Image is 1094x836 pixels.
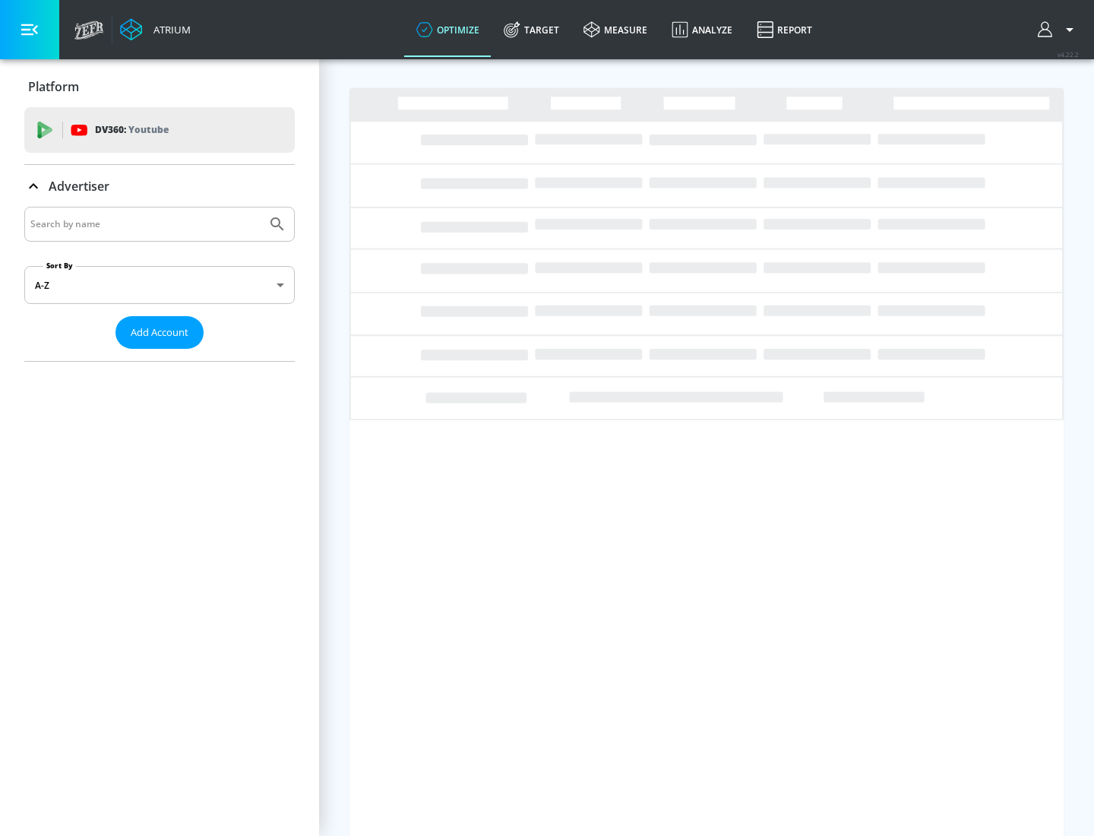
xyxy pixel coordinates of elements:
p: Platform [28,78,79,95]
div: Atrium [147,23,191,36]
div: Platform [24,65,295,108]
a: Report [745,2,824,57]
label: Sort By [43,261,76,271]
p: Advertiser [49,178,109,195]
a: Atrium [120,18,191,41]
p: DV360: [95,122,169,138]
button: Add Account [115,316,204,349]
a: measure [571,2,659,57]
div: Advertiser [24,207,295,361]
div: A-Z [24,266,295,304]
span: v 4.22.2 [1058,50,1079,59]
nav: list of Advertiser [24,349,295,361]
input: Search by name [30,214,261,234]
div: DV360: Youtube [24,107,295,153]
a: optimize [404,2,492,57]
span: Add Account [131,324,188,341]
a: Target [492,2,571,57]
div: Advertiser [24,165,295,207]
a: Analyze [659,2,745,57]
p: Youtube [128,122,169,138]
